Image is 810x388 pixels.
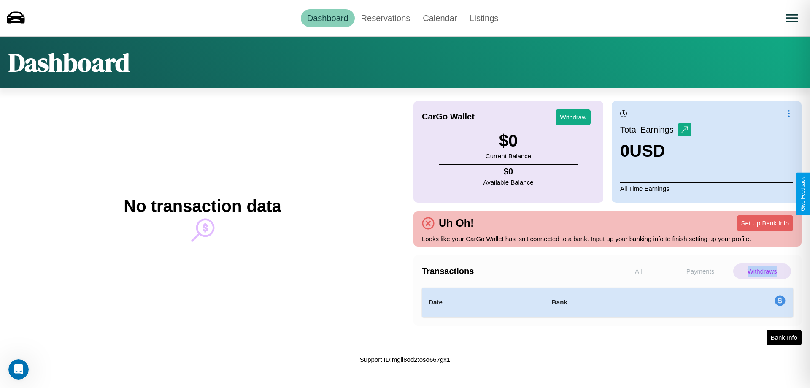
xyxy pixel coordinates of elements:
[355,9,417,27] a: Reservations
[620,122,678,137] p: Total Earnings
[672,263,729,279] p: Payments
[620,182,793,194] p: All Time Earnings
[422,233,793,244] p: Looks like your CarGo Wallet has isn't connected to a bank. Input up your banking info to finish ...
[620,141,691,160] h3: 0 USD
[422,266,607,276] h4: Transactions
[422,112,475,122] h4: CarGo Wallet
[483,167,534,176] h4: $ 0
[360,354,450,365] p: Support ID: mgii8od2toso667gx1
[8,45,130,80] h1: Dashboard
[416,9,463,27] a: Calendar
[610,263,667,279] p: All
[429,297,538,307] h4: Date
[552,297,669,307] h4: Bank
[124,197,281,216] h2: No transaction data
[486,150,531,162] p: Current Balance
[733,263,791,279] p: Withdraws
[301,9,355,27] a: Dashboard
[463,9,505,27] a: Listings
[780,6,804,30] button: Open menu
[435,217,478,229] h4: Uh Oh!
[483,176,534,188] p: Available Balance
[800,177,806,211] div: Give Feedback
[556,109,591,125] button: Withdraw
[486,131,531,150] h3: $ 0
[737,215,793,231] button: Set Up Bank Info
[8,359,29,380] iframe: Intercom live chat
[422,288,793,317] table: simple table
[767,330,802,345] button: Bank Info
